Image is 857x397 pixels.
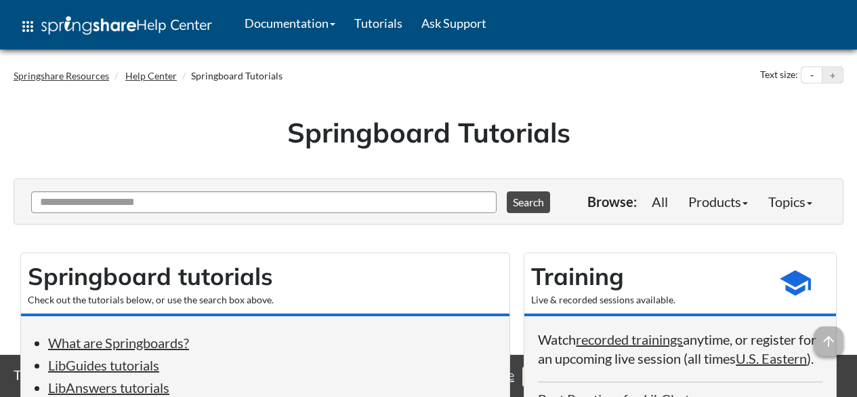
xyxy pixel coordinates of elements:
h2: Springboard tutorials [28,260,503,293]
img: Springshare [41,16,136,35]
a: arrow_upward [814,328,843,344]
a: Springshare Resources [14,70,109,81]
p: Watch anytime, or register for an upcoming live session (all times ). [538,330,822,368]
h1: Springboard Tutorials [24,113,833,151]
a: recorded trainings [576,331,683,347]
div: Check out the tutorials below, or use the search box above. [28,293,503,307]
a: What are Springboards? [48,335,189,351]
h2: Training [531,260,761,293]
a: Topics [758,188,822,215]
a: LibAnswers tutorials [48,379,169,396]
a: U.S. Eastern [736,350,807,366]
button: Increase text size [822,67,843,83]
a: All [642,188,678,215]
a: apps Help Center [10,6,222,47]
div: Live & recorded sessions available. [531,293,761,307]
a: Tutorials [345,6,412,40]
span: apps [20,18,36,35]
button: Decrease text size [801,67,822,83]
a: Products [678,188,758,215]
span: Help Center [136,16,212,33]
button: Search [507,191,550,213]
a: Documentation [235,6,345,40]
p: Browse: [587,192,637,211]
li: Springboard Tutorials [179,69,283,83]
span: school [778,266,812,300]
a: LibGuides tutorials [48,357,159,373]
a: Ask Support [412,6,496,40]
div: Text size: [757,67,801,84]
a: Help Center [125,70,177,81]
span: arrow_upward [814,326,843,356]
